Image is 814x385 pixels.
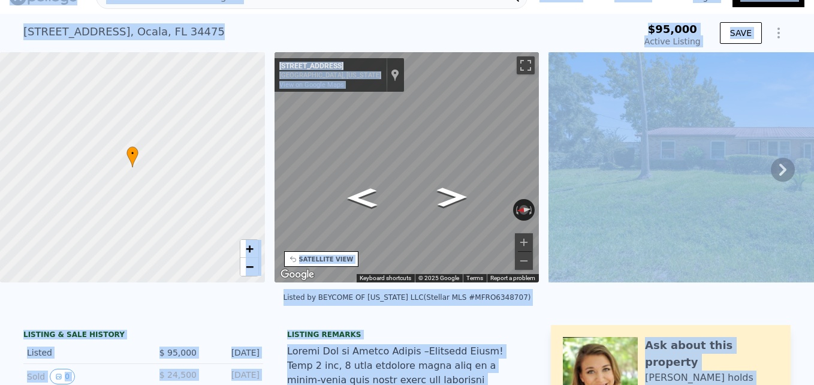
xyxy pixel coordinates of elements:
div: SATELLITE VIEW [299,255,354,264]
span: + [245,241,253,256]
div: [STREET_ADDRESS] , Ocala , FL 34475 [23,23,225,40]
a: Open this area in Google Maps (opens a new window) [278,267,317,282]
div: • [126,146,138,167]
button: Show Options [767,21,791,45]
a: Zoom in [240,240,258,258]
button: View historical data [50,369,75,384]
div: Ask about this property [645,337,779,371]
path: Go South, NW 26th Ave [424,183,479,212]
div: Sold [27,369,134,384]
span: $ 95,000 [159,348,197,357]
a: Show location on map [391,68,399,82]
a: Report a problem [490,275,535,281]
span: $95,000 [648,23,697,35]
a: View on Google Maps [279,81,344,89]
button: Zoom out [515,252,533,270]
a: Zoom out [240,258,258,276]
path: Go North, NW 26th Ave [334,184,390,212]
div: LISTING & SALE HISTORY [23,330,263,342]
div: Map [275,52,539,282]
button: Toggle fullscreen view [517,56,535,74]
div: Listing remarks [287,330,527,339]
div: Listed [27,347,134,359]
a: Terms (opens in new tab) [466,275,483,281]
span: $ 24,500 [159,370,197,380]
button: Keyboard shortcuts [360,274,411,282]
div: Street View [275,52,539,282]
button: Rotate clockwise [529,199,535,221]
div: [DATE] [206,347,260,359]
div: [GEOGRAPHIC_DATA], [US_STATE] [279,71,381,79]
img: Google [278,267,317,282]
button: Reset the view [512,204,535,216]
div: Listed by BEYCOME OF [US_STATE] LLC (Stellar MLS #MFRO6348707) [284,293,531,302]
div: [DATE] [206,369,260,384]
div: [STREET_ADDRESS] [279,62,381,71]
span: • [126,148,138,159]
button: Zoom in [515,233,533,251]
button: SAVE [720,22,762,44]
span: Active Listing [644,37,701,46]
span: © 2025 Google [418,275,459,281]
span: − [245,259,253,274]
button: Rotate counterclockwise [513,199,520,221]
